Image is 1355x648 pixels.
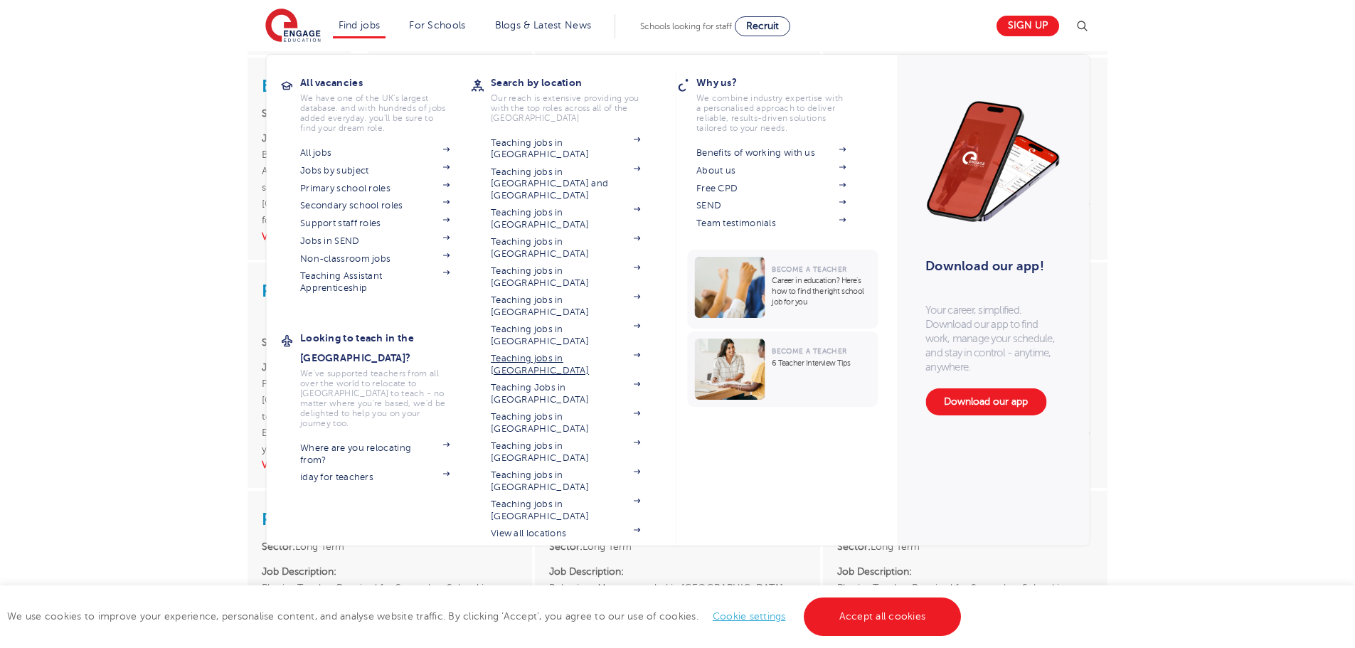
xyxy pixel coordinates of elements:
li: Long Term [262,105,518,122]
a: Teaching jobs in [GEOGRAPHIC_DATA] [491,294,640,318]
a: Become a Teacher6 Teacher Interview Tips [687,331,881,407]
a: Jobs by subject [300,165,450,176]
strong: Sector: [262,541,295,552]
a: Download our app [925,388,1046,415]
strong: Sector: [837,541,871,552]
a: About us [696,165,846,176]
a: Find jobs [339,20,381,31]
p: Behaviour Mentor needed in [GEOGRAPHIC_DATA] About the role: This Behaviour Mentor role is based ... [549,563,805,645]
a: Physics Teacher – Harrow [262,281,469,301]
a: Search by locationOur reach is extensive providing you with the top roles across all of the [GEOG... [491,73,661,123]
a: Support staff roles [300,218,450,229]
a: Non-classroom jobs [300,253,450,265]
a: Secondary school roles [300,200,450,211]
p: We combine industry expertise with a personalised approach to deliver reliable, results-driven so... [696,93,846,133]
a: Teaching jobs in [GEOGRAPHIC_DATA] [491,440,640,464]
a: Teaching jobs in [GEOGRAPHIC_DATA] [491,499,640,522]
a: SEND [696,200,846,211]
a: Free CPD [696,183,846,194]
p: Our reach is extensive providing you with the top roles across all of the [GEOGRAPHIC_DATA] [491,93,640,123]
a: Primary school roles [300,183,450,194]
a: iday for teachers [300,472,450,483]
strong: Job Description: [262,133,336,144]
a: View vacancy [262,460,331,470]
strong: Sector: [549,541,583,552]
strong: Sector: [262,337,295,348]
a: Team testimonials [696,218,846,229]
a: Blogs & Latest News [495,20,592,31]
p: Career in education? Here’s how to find the right school job for you [772,275,871,307]
a: Teaching jobs in [GEOGRAPHIC_DATA] [491,411,640,435]
a: For Schools [409,20,465,31]
a: Teaching jobs in [GEOGRAPHIC_DATA] [491,236,640,260]
a: View vacancy [262,231,331,242]
p: Behaviour Mentor needed in [GEOGRAPHIC_DATA] About the role: This Behaviour Mentor role is based ... [262,130,518,212]
h3: All vacancies [300,73,471,92]
li: Long Term [549,538,805,555]
h3: Download our app! [925,250,1054,282]
a: Recruit [735,16,790,36]
p: We've supported teachers from all over the world to relocate to [GEOGRAPHIC_DATA] to teach - no m... [300,368,450,428]
h3: Search by location [491,73,661,92]
a: Sign up [997,16,1059,36]
strong: Job Description: [262,362,336,373]
p: Your career, simplified. Download our app to find work, manage your schedule, and stay in control... [925,303,1061,374]
li: Long Term [837,538,1093,555]
a: Teaching jobs in [GEOGRAPHIC_DATA] [491,207,640,230]
p: Physics Teacher Required for Secondary School in [GEOGRAPHIC_DATA] Are you a qualified Physics te... [262,359,518,441]
p: Physics Teacher Required for Secondary School in [GEOGRAPHIC_DATA] Are you a qualified Physics te... [837,563,1093,645]
a: Become a TeacherCareer in education? Here’s how to find the right school job for you [687,250,881,329]
strong: Job Description: [549,566,624,577]
a: Teaching jobs in [GEOGRAPHIC_DATA] [491,353,640,376]
h3: Looking to teach in the [GEOGRAPHIC_DATA]? [300,328,471,368]
p: We have one of the UK's largest database. and with hundreds of jobs added everyday. you'll be sur... [300,93,450,133]
li: Long Term [262,334,518,351]
a: Looking to teach in the [GEOGRAPHIC_DATA]?We've supported teachers from all over the world to rel... [300,328,471,428]
span: Become a Teacher [772,265,846,273]
span: Schools looking for staff [640,21,732,31]
a: Cookie settings [713,611,786,622]
a: Jobs in SEND [300,235,450,247]
p: 6 Teacher Interview Tips [772,358,871,368]
a: Accept all cookies [804,597,962,636]
p: Physics Teacher Required for Secondary School in [GEOGRAPHIC_DATA] Are you a qualified Physics te... [262,563,518,645]
img: Engage Education [265,9,321,44]
span: We use cookies to improve your experience, personalise content, and analyse website traffic. By c... [7,611,965,622]
a: Teaching jobs in [GEOGRAPHIC_DATA] [491,137,640,161]
a: Physics Teacher – Harrow [262,509,469,529]
h3: Why us? [696,73,867,92]
a: Teaching Jobs in [GEOGRAPHIC_DATA] [491,382,640,405]
a: View all locations [491,528,640,539]
a: Teaching jobs in [GEOGRAPHIC_DATA] [491,324,640,347]
li: Long Term [262,538,518,555]
a: Why us?We combine industry expertise with a personalised approach to deliver reliable, results-dr... [696,73,867,133]
a: Where are you relocating from? [300,442,450,466]
strong: Sector: [262,108,295,119]
strong: Job Description: [837,566,912,577]
span: Become a Teacher [772,347,846,355]
a: Benefits of working with us [696,147,846,159]
strong: Job Description: [262,566,336,577]
a: All vacanciesWe have one of the UK's largest database. and with hundreds of jobs added everyday. ... [300,73,471,133]
a: Teaching jobs in [GEOGRAPHIC_DATA] and [GEOGRAPHIC_DATA] [491,166,640,201]
a: Teaching jobs in [GEOGRAPHIC_DATA] [491,469,640,493]
a: Behaviour Mentor – Harrow [262,76,485,96]
span: Recruit [746,21,779,31]
a: Teaching Assistant Apprenticeship [300,270,450,294]
a: Teaching jobs in [GEOGRAPHIC_DATA] [491,265,640,289]
a: All jobs [300,147,450,159]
